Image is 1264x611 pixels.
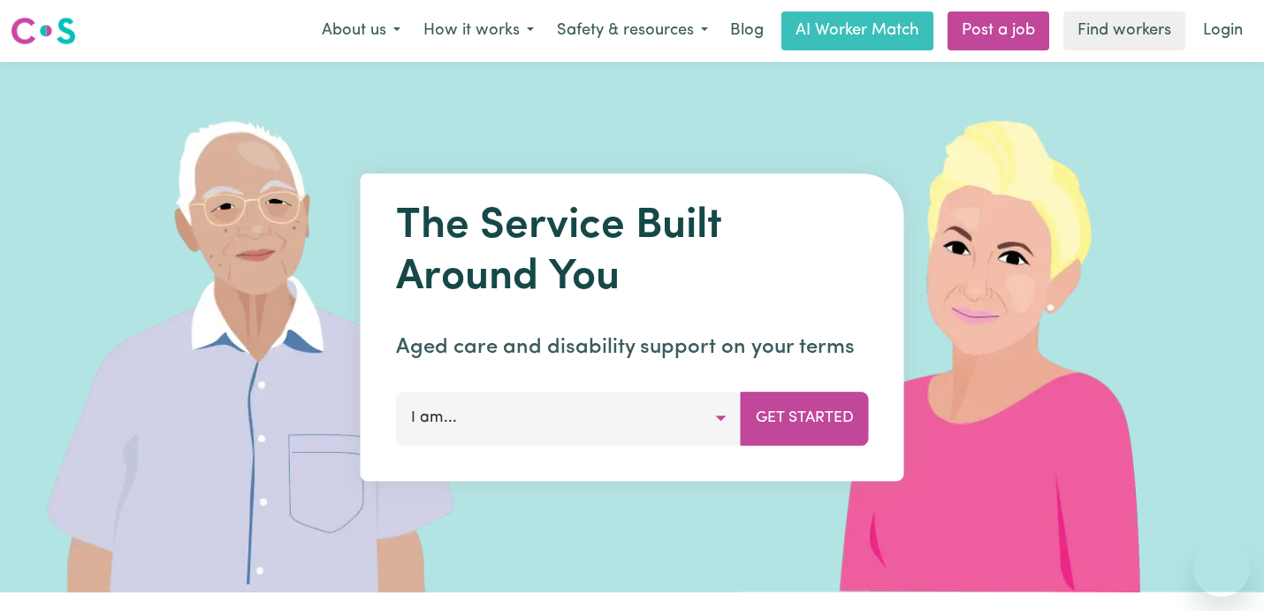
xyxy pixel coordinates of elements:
a: Post a job [948,11,1049,50]
a: AI Worker Match [781,11,933,50]
button: Safety & resources [545,12,720,50]
a: Find workers [1063,11,1185,50]
h1: The Service Built Around You [396,202,869,303]
a: Login [1192,11,1253,50]
p: Aged care and disability support on your terms [396,332,869,363]
a: Blog [720,11,774,50]
iframe: Button to launch messaging window [1193,540,1250,597]
button: I am... [396,392,742,445]
a: Careseekers logo [11,11,76,51]
button: How it works [412,12,545,50]
button: Get Started [741,392,869,445]
button: About us [310,12,412,50]
img: Careseekers logo [11,15,76,47]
